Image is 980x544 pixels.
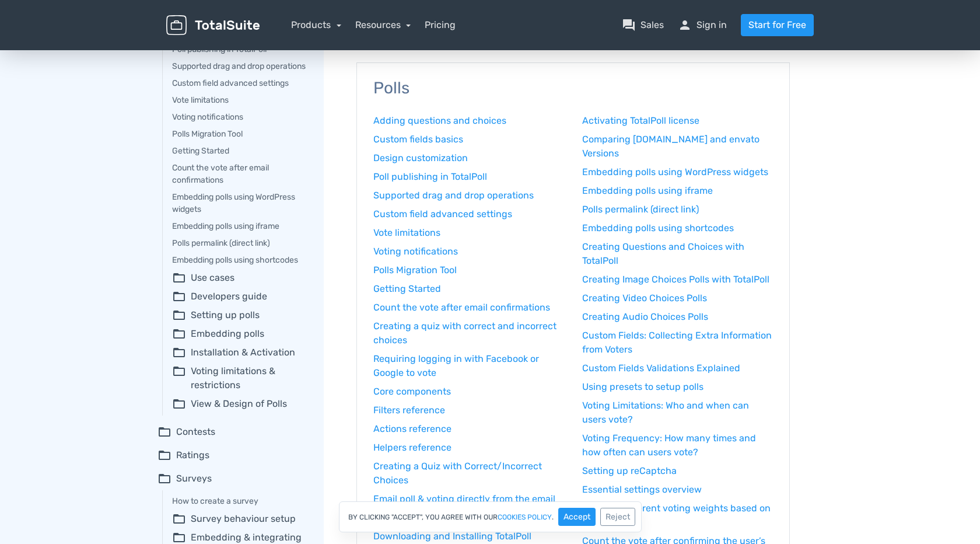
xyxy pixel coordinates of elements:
a: Creating a Quiz with Correct/Incorrect Choices [373,459,565,487]
a: Creating Audio Choices Polls [582,310,773,324]
a: Voting notifications [373,245,565,259]
summary: folder_openDevelopers guide [172,290,307,304]
span: question_answer [622,18,636,32]
a: Embedding polls using shortcodes [582,221,773,235]
a: Voting Limitations: Who and when can users vote? [582,399,773,427]
a: Actions reference [373,422,565,436]
a: Vote limitations [172,94,307,106]
a: Resources [355,19,411,30]
a: Custom Fields Validations Explained [582,361,773,375]
a: Adding questions and choices [373,114,565,128]
a: Embedding polls using iframe [582,184,773,198]
a: Activating TotalPoll license [582,114,773,128]
a: Poll publishing in TotalPoll [373,170,565,184]
summary: folder_openInstallation & Activation [172,346,307,360]
span: folder_open [157,472,171,486]
a: Custom Fields: Collecting Extra Information from Voters [582,329,773,357]
a: Vote limitations [373,226,565,240]
a: Essential settings overview [582,483,773,497]
a: Count the vote after email confirmations [373,301,565,315]
summary: folder_openUse cases [172,271,307,285]
a: Filters reference [373,403,565,417]
a: Polls permalink (direct link) [582,203,773,217]
span: folder_open [172,346,186,360]
button: Reject [600,508,635,526]
a: How to create a survey [172,495,307,507]
h3: Polls [373,79,773,97]
a: Supported drag and drop operations [373,189,565,203]
img: TotalSuite for WordPress [166,15,260,36]
span: folder_open [157,448,171,462]
summary: folder_openVoting limitations & restrictions [172,364,307,392]
a: Core components [373,385,565,399]
summary: folder_openRatings [157,448,307,462]
span: folder_open [172,271,186,285]
a: Design customization [373,151,565,165]
a: Count the vote after email confirmations [172,162,307,186]
span: folder_open [172,308,186,322]
a: cookies policy [498,514,552,521]
a: Creating Video Choices Polls [582,291,773,305]
summary: folder_openContests [157,425,307,439]
a: Polls permalink (direct link) [172,237,307,249]
a: Creating Questions and Choices with TotalPoll [582,240,773,268]
a: Start for Free [741,14,814,36]
a: Embedding polls using iframe [172,220,307,232]
a: Supported drag and drop operations [172,60,307,72]
a: Helpers reference [373,441,565,455]
a: Getting Started [172,145,307,157]
a: personSign in [678,18,727,32]
a: Creating Image Choices Polls with TotalPoll [582,273,773,287]
a: Email poll & voting directly from the email [373,492,565,506]
button: Accept [558,508,596,526]
span: folder_open [172,364,186,392]
a: Downloading and Installing TotalPoll [373,529,565,543]
a: Embedding polls using WordPress widgets [582,165,773,179]
a: Custom field advanced settings [373,207,565,221]
summary: folder_openEmbedding polls [172,327,307,341]
a: Pricing [425,18,456,32]
a: Embedding polls using WordPress widgets [172,191,307,215]
a: Polls Migration Tool [172,128,307,140]
div: By clicking "Accept", you agree with our . [339,501,642,532]
summary: folder_openView & Design of Polls [172,397,307,411]
a: Using presets to setup polls [582,380,773,394]
a: Creating a quiz with correct and incorrect choices [373,319,565,347]
span: folder_open [172,397,186,411]
a: Requiring logging in with Facebook or Google to vote [373,352,565,380]
a: Voting Frequency: How many times and how often can users vote? [582,431,773,459]
a: Products [291,19,341,30]
a: question_answerSales [622,18,664,32]
a: Voting notifications [172,111,307,123]
a: Setting up reCaptcha [582,464,773,478]
a: Embedding polls using shortcodes [172,254,307,266]
span: person [678,18,692,32]
summary: folder_openSetting up polls [172,308,307,322]
span: folder_open [172,327,186,341]
a: Polls Migration Tool [373,263,565,277]
summary: folder_openSurveys [157,472,307,486]
a: Custom field advanced settings [172,77,307,89]
a: Custom fields basics [373,132,565,147]
a: Comparing [DOMAIN_NAME] and envato Versions [582,132,773,161]
span: folder_open [172,290,186,304]
span: folder_open [157,425,171,439]
a: Getting Started [373,282,565,296]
